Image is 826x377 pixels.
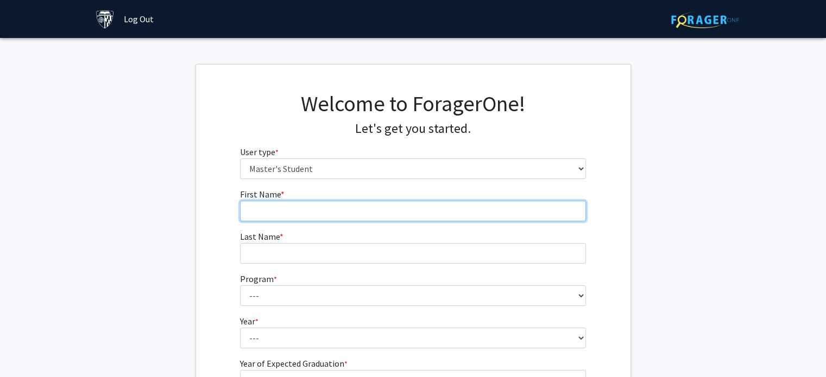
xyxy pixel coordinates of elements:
h1: Welcome to ForagerOne! [240,91,586,117]
img: Johns Hopkins University Logo [96,10,115,29]
span: First Name [240,189,281,200]
span: Last Name [240,231,280,242]
label: Year of Expected Graduation [240,357,348,370]
label: Program [240,272,277,285]
h4: Let's get you started. [240,121,586,137]
img: ForagerOne Logo [671,11,739,28]
label: User type [240,145,279,158]
label: Year [240,315,258,328]
iframe: Chat [8,328,46,369]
